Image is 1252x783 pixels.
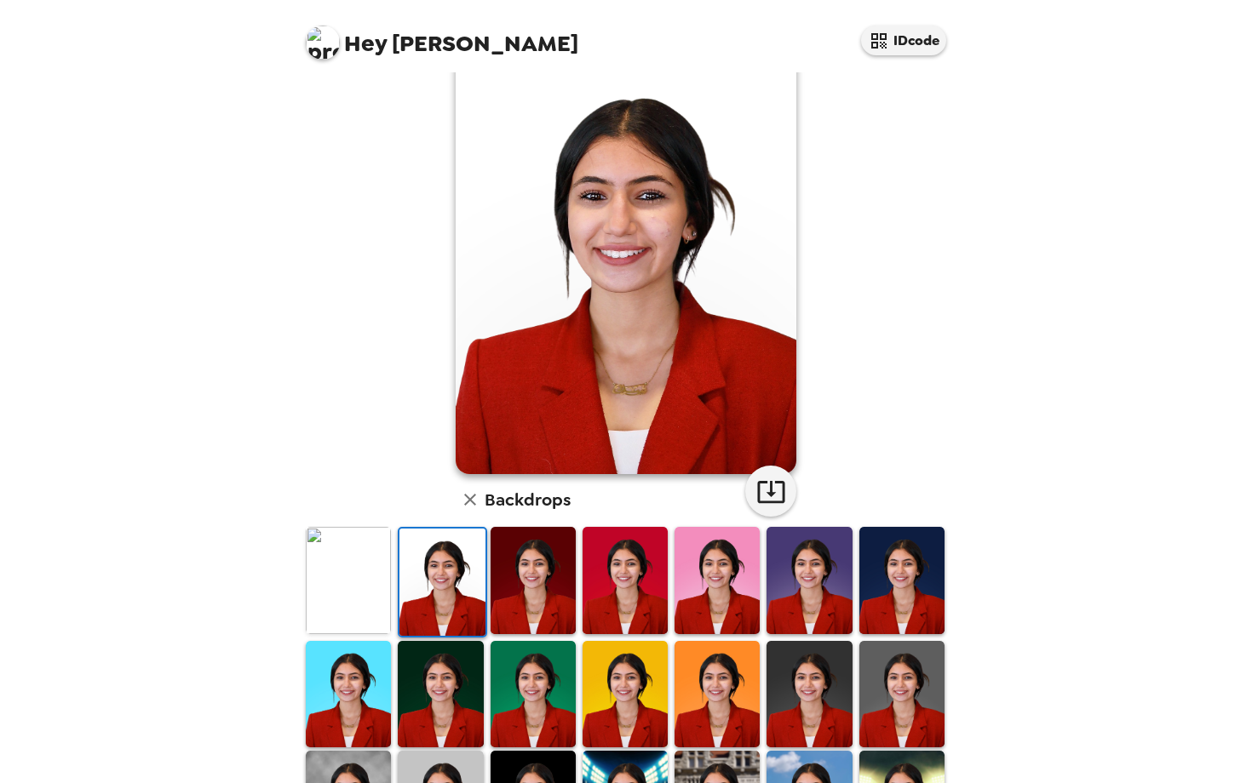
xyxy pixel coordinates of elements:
span: Hey [344,28,387,59]
button: IDcode [861,26,946,55]
img: user [456,49,796,474]
span: [PERSON_NAME] [306,17,578,55]
h6: Backdrops [485,486,571,513]
img: profile pic [306,26,340,60]
img: Original [306,527,391,633]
